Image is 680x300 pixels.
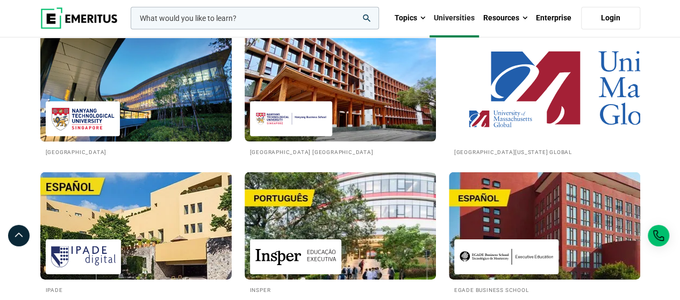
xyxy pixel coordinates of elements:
img: Universities We Work With [31,29,241,147]
h2: [GEOGRAPHIC_DATA] [GEOGRAPHIC_DATA] [250,147,431,156]
h2: Insper [250,285,431,294]
a: Login [581,7,640,30]
a: Universities We Work With Nanyang Technological University [GEOGRAPHIC_DATA] [40,34,232,156]
img: Insper [255,245,336,269]
a: Universities We Work With IPADE IPADE [40,172,232,294]
img: University of Massachusetts Global [460,107,541,131]
a: Universities We Work With University of Massachusetts Global [GEOGRAPHIC_DATA][US_STATE] Global [449,34,640,156]
a: Universities We Work With EGADE Business School EGADE Business School [449,172,640,294]
h2: IPADE [46,285,226,294]
h2: [GEOGRAPHIC_DATA] [46,147,226,156]
img: Nanyang Technological University [51,107,115,131]
img: Universities We Work With [245,34,436,142]
a: Universities We Work With Insper Insper [245,172,436,294]
input: woocommerce-product-search-field-0 [131,7,379,30]
h2: EGADE Business School [454,285,635,294]
img: IPADE [51,245,116,269]
h2: [GEOGRAPHIC_DATA][US_STATE] Global [454,147,635,156]
img: Nanyang Technological University Nanyang Business School [255,107,327,131]
img: Universities We Work With [449,172,640,280]
img: Universities We Work With [40,172,232,280]
a: Universities We Work With Nanyang Technological University Nanyang Business School [GEOGRAPHIC_DA... [245,34,436,156]
img: Universities We Work With [449,34,640,142]
img: Universities We Work With [245,172,436,280]
img: EGADE Business School [460,245,553,269]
